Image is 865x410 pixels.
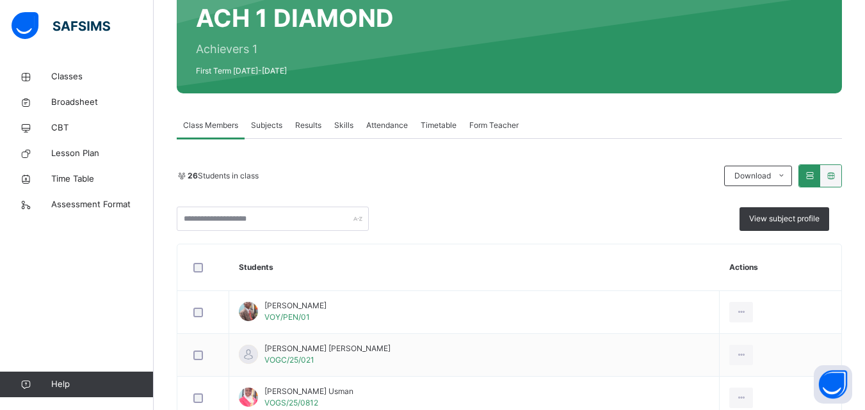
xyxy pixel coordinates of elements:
th: Students [229,244,720,291]
span: VOGS/25/0812 [264,398,318,407]
img: safsims [12,12,110,39]
span: Form Teacher [469,120,519,131]
span: [PERSON_NAME] [PERSON_NAME] [264,343,391,354]
span: Skills [334,120,353,131]
span: Help [51,378,153,391]
span: [PERSON_NAME] Usman [264,386,353,397]
span: Subjects [251,120,282,131]
span: Students in class [188,170,259,182]
span: Classes [51,70,154,83]
span: Class Members [183,120,238,131]
span: Lesson Plan [51,147,154,160]
span: VOY/PEN/01 [264,312,310,322]
span: Attendance [366,120,408,131]
span: Results [295,120,321,131]
span: Time Table [51,173,154,185]
span: Assessment Format [51,198,154,211]
span: [PERSON_NAME] [264,300,327,311]
span: Timetable [421,120,457,131]
span: Broadsheet [51,96,154,109]
button: Open asap [814,365,852,404]
span: VOGC/25/021 [264,355,314,365]
span: First Term [DATE]-[DATE] [196,65,394,77]
span: CBT [51,122,154,134]
th: Actions [720,244,841,291]
span: Download [734,170,771,182]
span: View subject profile [749,213,820,225]
b: 26 [188,171,198,180]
